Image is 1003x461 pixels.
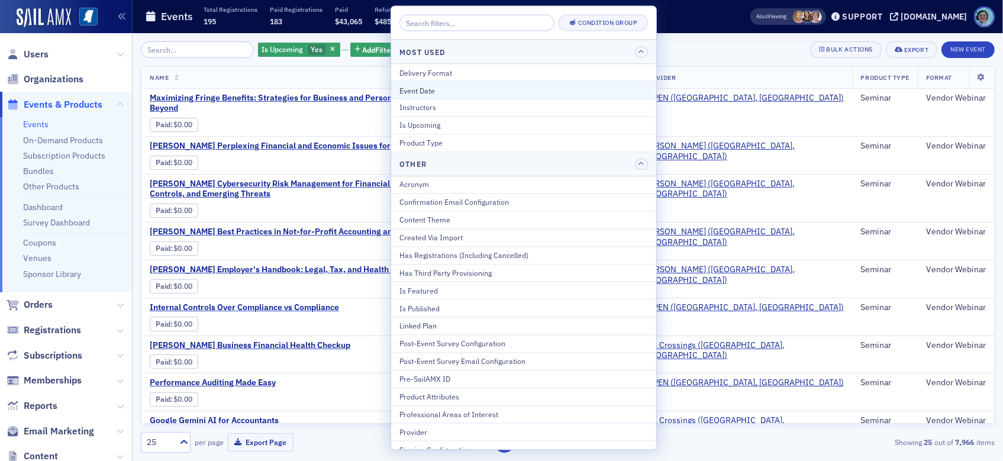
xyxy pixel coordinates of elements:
span: $0.00 [174,395,193,404]
div: 25 [147,436,173,449]
button: Has Third Party Provisioning [391,264,656,282]
button: Is Published [391,299,656,317]
span: Lydia Carlisle [810,11,822,23]
a: ACPEN ([GEOGRAPHIC_DATA], [GEOGRAPHIC_DATA]) [643,378,844,388]
a: [PERSON_NAME] Cybersecurity Risk Management for Financial Professionals: Policies, Controls, and ... [150,179,489,199]
span: Surgent's Best Practices in Not-for-Profit Accounting and Reporting [150,227,437,237]
span: Reports [24,399,57,412]
span: Noma Burge [801,11,814,23]
div: Vendor Webinar [926,179,986,189]
div: Product Attributes [399,391,648,402]
span: Walter Haig's Business Financial Health Checkup [150,340,350,351]
span: Surgent's Cybersecurity Risk Management for Financial Professionals: Policies, Controls, and Emer... [150,179,489,199]
span: Surgent's Employer's Handbook: Legal, Tax, and Health Care Issues [150,265,436,275]
button: Created Via Import [391,228,656,246]
span: Orders [24,298,53,311]
div: Vendor Webinar [926,302,986,313]
input: Search… [141,41,254,58]
button: Linked Plan [391,317,656,335]
a: Organizations [7,73,83,86]
a: [PERSON_NAME] ([GEOGRAPHIC_DATA], [GEOGRAPHIC_DATA]) [643,179,844,199]
div: Seminar [861,415,910,426]
a: [PERSON_NAME] ([GEOGRAPHIC_DATA], [GEOGRAPHIC_DATA]) [643,227,844,247]
img: SailAMX [79,8,98,26]
h1: Events [161,9,193,24]
span: : [156,120,174,129]
div: Acronym [399,179,648,190]
a: Paid [156,282,170,291]
div: Seminar [861,378,910,388]
span: Email Marketing [24,425,94,438]
span: Is Upcoming [262,44,304,54]
img: SailAMX [17,8,71,27]
a: Paid [156,120,170,129]
div: Also [757,12,768,20]
span: Organizations [24,73,83,86]
a: Memberships [7,374,82,387]
a: Events [23,119,49,130]
span: $0.00 [174,320,193,328]
div: Paid: 0 - $0 [150,156,198,170]
a: Coupons [23,237,56,248]
div: Paid: 0 - $0 [150,354,198,369]
span: Name [150,73,169,82]
a: Users [7,48,49,61]
span: Viewing [757,12,787,21]
div: Seminar [861,302,910,313]
a: Google Gemini AI for Accountants [150,415,349,426]
button: Event Date [391,81,656,99]
div: Paid: 0 - $0 [150,204,198,218]
div: Seminar [861,227,910,237]
p: Paid Registrations [270,5,322,14]
span: CPA Crossings (Rochester, MI) [643,340,844,361]
button: Product Attributes [391,388,656,405]
a: View Homepage [71,8,98,28]
a: Paid [156,320,170,328]
button: Bulk Actions [810,41,882,58]
div: Is Published [399,303,648,314]
a: Paid [156,206,170,215]
div: Seminar [861,265,910,275]
div: Paid: 0 - $0 [150,118,198,132]
a: Orders [7,298,53,311]
button: Is Featured [391,282,656,299]
button: Post-Event Survey Email Configuration [391,352,656,370]
a: Sponsor Library [23,269,81,279]
span: CPA Crossings (Rochester, MI) [643,415,844,436]
div: Yes [258,43,340,57]
div: Post-Event Survey Email Configuration [399,356,648,367]
button: New Event [941,41,995,58]
div: Paid: 0 - $0 [150,241,198,256]
span: $0.00 [174,244,193,253]
span: Surgent (Radnor, PA) [643,179,844,199]
a: Subscriptions [7,349,82,362]
strong: 7,966 [953,437,976,447]
span: $43,065 [335,17,362,26]
button: Professional Areas of Interest [391,405,656,423]
a: Survey Dashboard [23,217,90,228]
div: Is Upcoming [399,120,648,131]
div: Paid: 0 - $0 [150,279,198,294]
a: Internal Controls Over Compliance vs Compliance [150,302,349,313]
span: Registrations [24,324,81,337]
span: $0.00 [174,282,193,291]
a: On-Demand Products [23,135,103,146]
button: Delivery Format [391,64,656,81]
span: $0.00 [174,158,193,167]
div: Confirmation Email Configuration [399,197,648,208]
span: Yes [311,44,322,54]
a: Paid [156,357,170,366]
div: Vendor Webinar [926,141,986,151]
div: Has Third Party Provisioning [399,267,648,278]
div: Seminar [861,93,910,104]
div: Vendor Webinar [926,340,986,351]
div: Seminar [861,340,910,351]
span: : [156,158,174,167]
a: Events & Products [7,98,102,111]
h4: Most Used [399,46,445,57]
a: CPA Crossings ([GEOGRAPHIC_DATA], [GEOGRAPHIC_DATA]) [643,415,844,436]
div: Vendor Webinar [926,415,986,426]
div: Product Type [399,138,648,149]
div: Is Featured [399,285,648,296]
